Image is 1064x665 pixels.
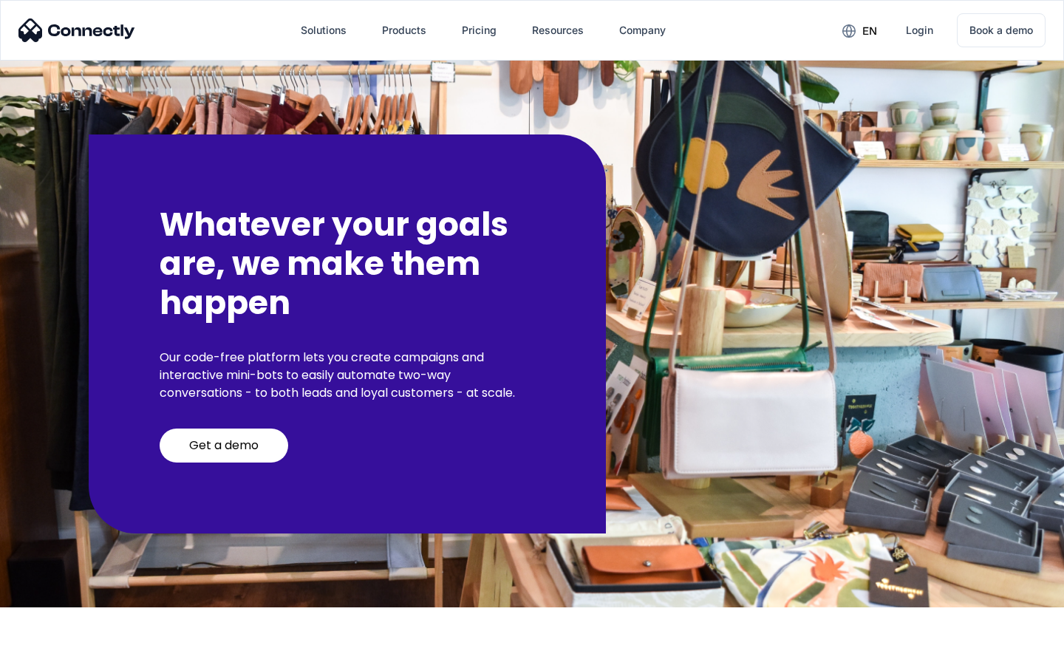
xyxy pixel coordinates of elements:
[189,438,259,453] div: Get a demo
[906,20,933,41] div: Login
[18,18,135,42] img: Connectly Logo
[862,21,877,41] div: en
[619,20,666,41] div: Company
[301,20,347,41] div: Solutions
[160,349,535,402] p: Our code-free platform lets you create campaigns and interactive mini-bots to easily automate two...
[957,13,1046,47] a: Book a demo
[15,639,89,660] aside: Language selected: English
[160,429,288,463] a: Get a demo
[30,639,89,660] ul: Language list
[160,205,535,322] h2: Whatever your goals are, we make them happen
[382,20,426,41] div: Products
[894,13,945,48] a: Login
[462,20,497,41] div: Pricing
[450,13,508,48] a: Pricing
[532,20,584,41] div: Resources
